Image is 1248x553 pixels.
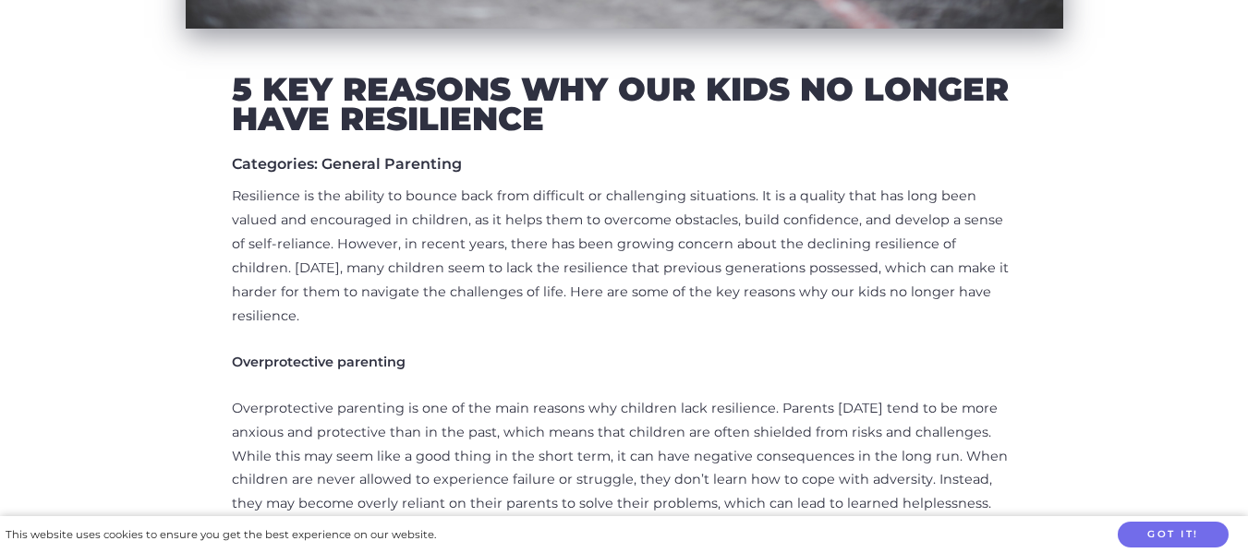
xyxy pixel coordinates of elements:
h5: Categories: General Parenting [232,155,1017,173]
button: Got it! [1118,522,1229,548]
strong: Overprotective parenting [232,354,406,370]
div: This website uses cookies to ensure you get the best experience on our website. [6,525,436,545]
h2: 5 Key Reasons Why our Kids No Longer Have Resilience [232,75,1017,133]
p: Overprotective parenting is one of the main reasons why children lack resilience. Parents [DATE] ... [232,397,1017,517]
p: Resilience is the ability to bounce back from difficult or challenging situations. It is a qualit... [232,185,1017,329]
